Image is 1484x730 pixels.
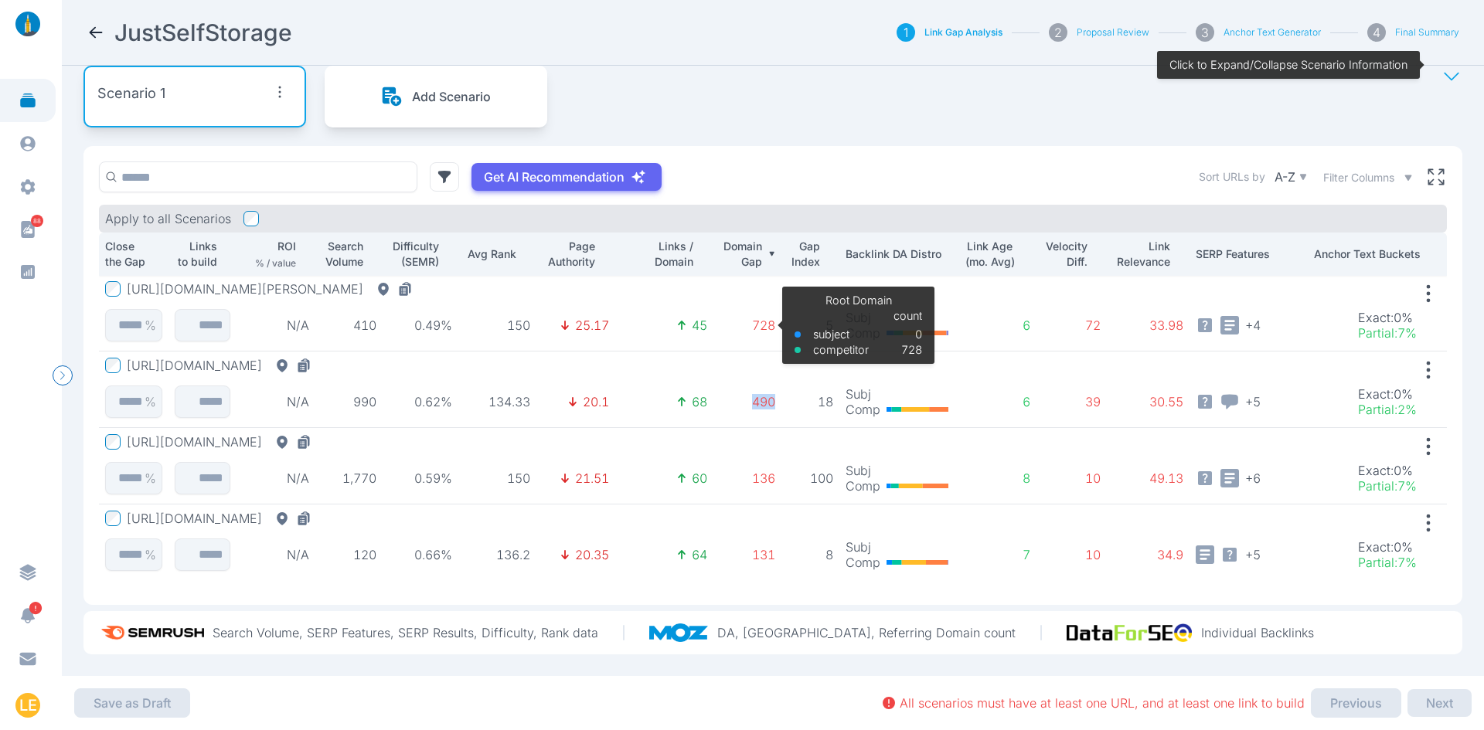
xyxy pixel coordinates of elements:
[322,239,363,270] p: Search Volume
[846,463,880,478] p: Subj
[788,394,832,409] p: 18
[924,26,1002,39] button: Link Gap Analysis
[381,86,491,107] button: Add Scenario
[322,547,376,562] p: 120
[1113,470,1183,486] p: 49.13
[720,317,775,333] p: 728
[322,317,376,333] p: 410
[1245,392,1261,409] span: + 5
[322,470,376,486] p: 1,770
[1358,402,1417,417] p: Partial : 2%
[1358,539,1417,555] p: Exact : 0%
[846,539,880,555] p: Subj
[114,19,292,46] h2: JustSelfStorage
[846,478,880,494] p: Comp
[105,239,149,270] p: Close the Gap
[788,547,832,562] p: 8
[583,394,609,409] p: 20.1
[1043,394,1101,409] p: 39
[127,434,318,450] button: [URL][DOMAIN_NAME]
[97,83,165,104] p: Scenario 1
[543,239,595,270] p: Page Authority
[621,239,693,270] p: Links / Domain
[720,470,775,486] p: 136
[846,246,951,262] p: Backlink DA Distro
[127,511,318,526] button: [URL][DOMAIN_NAME]
[277,239,296,254] p: ROI
[575,317,609,333] p: 25.17
[1407,689,1472,717] button: Next
[1113,239,1169,270] p: Link Relevance
[692,394,707,409] p: 68
[1043,547,1101,562] p: 10
[1113,547,1183,562] p: 34.9
[575,470,609,486] p: 21.51
[1199,169,1265,185] label: Sort URLs by
[846,555,880,570] p: Comp
[846,386,880,402] p: Subj
[692,547,707,562] p: 64
[465,547,530,562] p: 136.2
[145,317,156,333] p: %
[1358,555,1417,570] p: Partial : 7%
[964,394,1030,409] p: 6
[389,394,452,409] p: 0.62%
[1201,625,1314,640] p: Individual Backlinks
[145,470,156,486] p: %
[484,169,625,185] p: Get AI Recommendation
[1395,26,1459,39] button: Final Summary
[575,547,609,562] p: 20.35
[720,547,775,562] p: 131
[213,625,598,640] p: Search Volume, SERP Features, SERP Results, Difficulty, Rank data
[1323,170,1413,185] button: Filter Columns
[175,239,218,270] p: Links to build
[964,317,1030,333] p: 6
[897,23,915,42] div: 1
[649,623,718,642] img: moz_logo.a3998d80.png
[1043,317,1101,333] p: 72
[1113,394,1183,409] p: 30.55
[1358,386,1417,402] p: Exact : 0%
[412,89,491,104] p: Add Scenario
[1275,169,1295,185] p: A-Z
[846,325,880,341] p: Comp
[720,394,775,409] p: 490
[1067,623,1201,642] img: data_for_seo_logo.e5120ddb.png
[1043,470,1101,486] p: 10
[1113,317,1183,333] p: 33.98
[465,246,516,262] p: Avg Rank
[1358,310,1417,325] p: Exact : 0%
[389,239,438,270] p: Difficulty (SEMR)
[105,211,231,226] p: Apply to all Scenarios
[788,317,832,333] p: 5
[31,215,43,227] span: 88
[788,470,832,486] p: 100
[255,257,296,270] p: % / value
[1358,478,1417,494] p: Partial : 7%
[1196,23,1214,42] div: 3
[322,394,376,409] p: 990
[243,547,309,562] p: N/A
[1169,57,1407,73] p: Click to Expand/Collapse Scenario Information
[1314,246,1441,262] p: Anchor Text Buckets
[389,470,452,486] p: 0.59%
[145,394,156,409] p: %
[788,239,820,270] p: Gap Index
[127,358,318,373] button: [URL][DOMAIN_NAME]
[389,547,452,562] p: 0.66%
[465,394,530,409] p: 134.33
[1224,26,1321,39] button: Anchor Text Generator
[1358,463,1417,478] p: Exact : 0%
[692,470,707,486] p: 60
[1245,316,1261,333] span: + 4
[243,470,309,486] p: N/A
[964,547,1030,562] p: 7
[846,402,880,417] p: Comp
[900,695,1305,711] p: All scenarios must have at least one URL, and at least one link to build
[465,317,530,333] p: 150
[127,281,419,297] button: [URL][DOMAIN_NAME][PERSON_NAME]
[1245,469,1261,486] span: + 6
[1196,246,1302,262] p: SERP Features
[846,310,880,325] p: Subj
[1271,166,1311,188] button: A-Z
